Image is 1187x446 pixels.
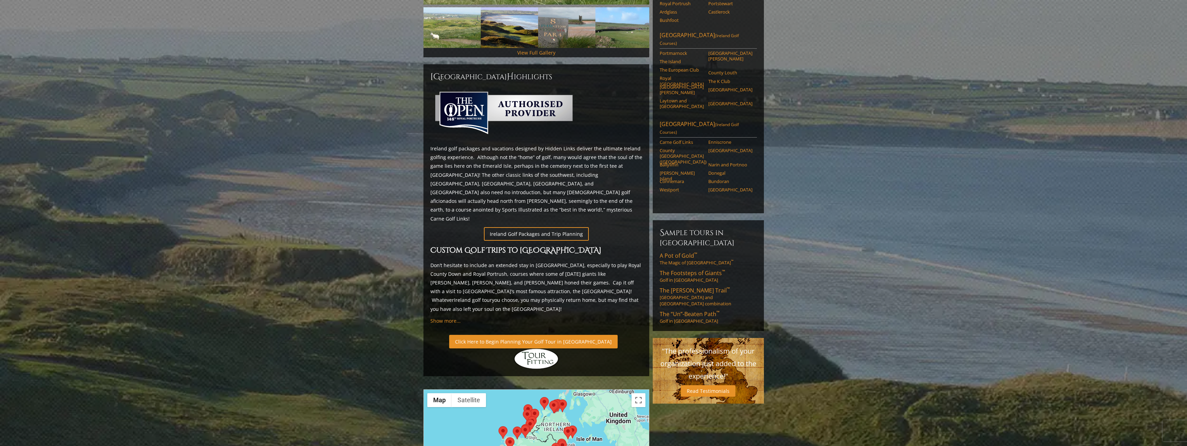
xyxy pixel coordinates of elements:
a: Connemara [660,179,704,184]
h2: [GEOGRAPHIC_DATA] ighlights [430,71,642,82]
a: Ireland golf tour [454,297,492,303]
span: (Ireland Golf Courses) [660,33,739,46]
a: County Louth [708,70,752,75]
h6: Sample Tours in [GEOGRAPHIC_DATA] [660,227,757,248]
a: [PERSON_NAME] Island [660,170,704,182]
a: Click Here to Begin Planning Your Golf Tour in [GEOGRAPHIC_DATA] [449,335,618,348]
span: (Ireland Golf Courses) [660,122,739,135]
a: [GEOGRAPHIC_DATA] [708,101,752,106]
p: "The professionalism of your organization just added to the experience!" [660,345,757,382]
a: [GEOGRAPHIC_DATA][PERSON_NAME] [708,50,752,62]
a: The “Un”-Beaten Path™Golf in [GEOGRAPHIC_DATA] [660,310,757,324]
a: The [PERSON_NAME] Trail™[GEOGRAPHIC_DATA] and [GEOGRAPHIC_DATA] combination [660,287,757,307]
sup: ™ [694,251,697,257]
sup: ™ [731,259,733,264]
a: [GEOGRAPHIC_DATA][PERSON_NAME] [660,84,704,96]
p: Ireland golf packages and vacations designed by Hidden Links deliver the ultimate Ireland golfing... [430,144,642,223]
a: Narin and Portnoo [708,162,752,167]
sup: ™ [722,269,725,274]
sup: ™ [716,309,719,315]
a: The Footsteps of Giants™Golf in [GEOGRAPHIC_DATA] [660,269,757,283]
a: Bundoran [708,179,752,184]
a: Enniscrone [708,139,752,145]
span: A Pot of Gold [660,252,697,259]
a: [GEOGRAPHIC_DATA] [708,187,752,192]
a: Ireland Golf Packages and Trip Planning [484,227,589,241]
a: Westport [660,187,704,192]
a: [GEOGRAPHIC_DATA] [708,87,752,92]
a: Castlerock [708,9,752,15]
a: Portmarnock [660,50,704,56]
img: Hidden Links [514,348,559,369]
span: H [507,71,514,82]
a: Royal [GEOGRAPHIC_DATA] [660,75,704,87]
a: County [GEOGRAPHIC_DATA] ([GEOGRAPHIC_DATA]) [660,148,704,165]
span: The Footsteps of Giants [660,269,725,277]
sup: ™ [727,286,730,292]
a: Royal Portrush [660,1,704,6]
span: The [PERSON_NAME] Trail [660,287,730,294]
a: Laytown and [GEOGRAPHIC_DATA] [660,98,704,109]
a: Read Testimonials [681,385,735,397]
a: Carne Golf Links [660,139,704,145]
h2: Custom Golf Trips to [GEOGRAPHIC_DATA] [430,245,642,257]
a: View Full Gallery [517,49,555,56]
a: [GEOGRAPHIC_DATA](Ireland Golf Courses) [660,120,757,138]
a: [GEOGRAPHIC_DATA](Ireland Golf Courses) [660,31,757,49]
a: The Island [660,59,704,64]
a: Ballyliffin [660,162,704,167]
a: The K Club [708,79,752,84]
a: Show more... [430,317,461,324]
a: The European Club [660,67,704,73]
a: Ardglass [660,9,704,15]
a: Bushfoot [660,17,704,23]
p: Don’t hesitate to include an extended stay in [GEOGRAPHIC_DATA], especially to play Royal County ... [430,261,642,313]
span: The “Un”-Beaten Path [660,310,719,318]
a: A Pot of Gold™The Magic of [GEOGRAPHIC_DATA]™ [660,252,757,266]
a: Donegal [708,170,752,176]
a: Portstewart [708,1,752,6]
a: [GEOGRAPHIC_DATA] [708,148,752,153]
